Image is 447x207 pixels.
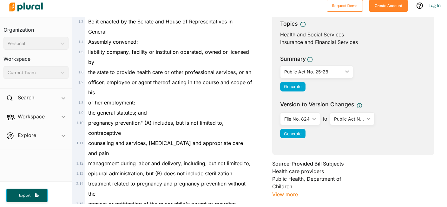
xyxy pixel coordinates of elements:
a: Log In [429,3,441,8]
h3: Topics [280,20,298,28]
span: 1 . 9 [78,110,83,115]
span: consent or notification of the minor child's parent or guardian. [88,201,237,207]
div: File No. 824 [284,116,310,122]
span: 1 . 8 [78,100,83,105]
span: 2 . 15 [76,202,83,206]
span: to [320,115,330,122]
span: 1 . 6 [78,70,83,74]
div: Personal [8,40,58,47]
button: View more [272,190,298,198]
span: Be it enacted by the Senate and House of Representatives in General [88,18,233,35]
span: management during labor and delivery, including, but not limited to, [88,160,251,166]
span: or her employment; [88,99,135,106]
span: Export [15,193,35,198]
span: Version to Version Changes [280,100,354,109]
span: pregnancy prevention" (A) includes, but is not limited to, contraceptive [88,120,224,136]
h3: Source-Provided Bill Subjects [272,160,434,167]
span: counseling and services, [MEDICAL_DATA] and appropriate care and pain [88,140,243,156]
span: 1 . 3 [78,19,83,24]
span: Generate [284,131,301,136]
span: 2 . 14 [76,181,83,186]
span: the state to provide health care or other professional services, or an [88,69,251,75]
span: the general statutes; and [88,110,147,116]
h3: Summary [280,55,306,63]
span: 1 . 5 [78,50,83,54]
h3: Workspace [3,50,69,64]
div: Public Act No. 25-28 [284,68,343,75]
span: liability company, facility or institution operated, owned or licensed by [88,49,249,65]
div: Public Health, Department of [272,175,434,183]
span: epidural administration, but (B) does not include sterilization. [88,170,234,177]
div: Health and Social Services [280,31,426,38]
button: Generate [280,82,306,91]
a: Create Account [369,2,408,9]
div: Insurance and Financial Services [280,38,426,46]
span: 1 . 7 [78,80,83,85]
span: Generate [284,84,301,89]
span: 1 . 4 [78,40,83,44]
button: Generate [280,129,306,138]
span: treatment related to pregnancy and pregnancy prevention without the [88,180,246,197]
h3: Organization [3,21,69,34]
span: 1 . 13 [76,171,83,176]
div: Public Act No. 25-28 [334,116,364,122]
div: Children [272,183,434,190]
div: Current Team [8,69,58,76]
a: Request Demo [327,2,363,9]
span: 1 . 10 [76,121,83,125]
button: Export [6,189,48,202]
div: Health care providers [272,167,434,175]
span: Assembly convened: [88,39,138,45]
span: officer, employee or agent thereof acting in the course and scope of his [88,79,252,96]
h2: Search [18,94,34,101]
span: 1 . 11 [76,141,83,145]
span: 1 . 12 [76,161,83,166]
